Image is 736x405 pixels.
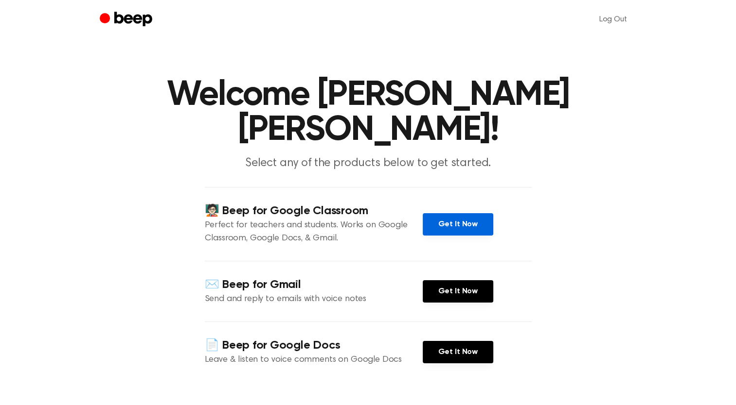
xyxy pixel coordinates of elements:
[423,341,493,363] a: Get It Now
[205,277,423,293] h4: ✉️ Beep for Gmail
[205,337,423,354] h4: 📄 Beep for Google Docs
[423,213,493,236] a: Get It Now
[205,203,423,219] h4: 🧑🏻‍🏫 Beep for Google Classroom
[181,155,555,171] p: Select any of the products below to get started.
[119,78,617,148] h1: Welcome [PERSON_NAME] [PERSON_NAME]!
[423,280,493,303] a: Get It Now
[205,354,423,367] p: Leave & listen to voice comments on Google Docs
[100,10,155,29] a: Beep
[590,8,637,31] a: Log Out
[205,219,423,245] p: Perfect for teachers and students. Works on Google Classroom, Google Docs, & Gmail.
[205,293,423,306] p: Send and reply to emails with voice notes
